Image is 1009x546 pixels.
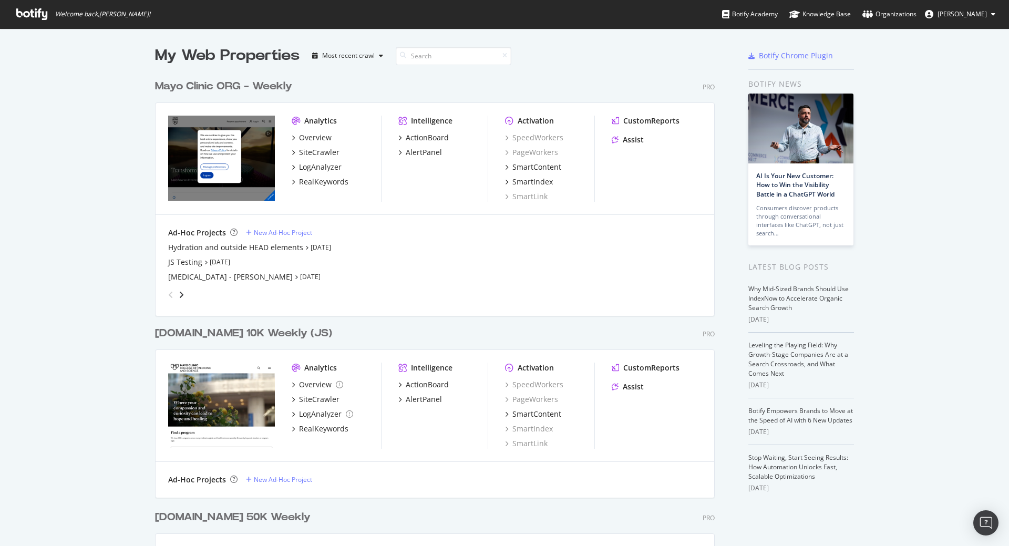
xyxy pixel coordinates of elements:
[748,94,853,163] img: AI Is Your New Customer: How to Win the Visibility Battle in a ChatGPT World
[505,132,563,143] a: SpeedWorkers
[748,453,848,481] a: Stop Waiting, Start Seeing Results: How Automation Unlocks Fast, Scalable Optimizations
[612,116,679,126] a: CustomReports
[406,379,449,390] div: ActionBoard
[254,228,312,237] div: New Ad-Hoc Project
[292,162,342,172] a: LogAnalyzer
[55,10,150,18] span: Welcome back, [PERSON_NAME] !
[292,394,339,405] a: SiteCrawler
[299,147,339,158] div: SiteCrawler
[505,438,548,449] a: SmartLink
[292,177,348,187] a: RealKeywords
[406,147,442,158] div: AlertPanel
[411,116,452,126] div: Intelligence
[756,204,846,238] div: Consumers discover products through conversational interfaces like ChatGPT, not just search…
[748,380,854,390] div: [DATE]
[254,475,312,484] div: New Ad-Hoc Project
[155,79,296,94] a: Mayo Clinic ORG - Weekly
[299,177,348,187] div: RealKeywords
[612,382,644,392] a: Assist
[505,147,558,158] a: PageWorkers
[292,379,343,390] a: Overview
[168,257,202,267] a: JS Testing
[748,50,833,61] a: Botify Chrome Plugin
[505,177,553,187] a: SmartIndex
[168,116,275,201] img: mayoclinic.org
[299,424,348,434] div: RealKeywords
[411,363,452,373] div: Intelligence
[505,162,561,172] a: SmartContent
[299,409,342,419] div: LogAnalyzer
[308,47,387,64] button: Most recent crawl
[322,53,375,59] div: Most recent crawl
[398,132,449,143] a: ActionBoard
[505,424,553,434] a: SmartIndex
[518,116,554,126] div: Activation
[748,341,848,378] a: Leveling the Playing Field: Why Growth-Stage Companies Are at a Search Crossroads, and What Comes...
[155,326,332,341] div: [DOMAIN_NAME] 10K Weekly (JS)
[512,177,553,187] div: SmartIndex
[398,147,442,158] a: AlertPanel
[623,382,644,392] div: Assist
[168,363,275,448] img: college.mayo.edu
[155,510,315,525] a: [DOMAIN_NAME] 50K Weekly
[748,427,854,437] div: [DATE]
[505,191,548,202] a: SmartLink
[300,272,321,281] a: [DATE]
[938,9,987,18] span: Joanne Brickles
[973,510,998,535] div: Open Intercom Messenger
[623,116,679,126] div: CustomReports
[311,243,331,252] a: [DATE]
[748,315,854,324] div: [DATE]
[518,363,554,373] div: Activation
[396,47,511,65] input: Search
[398,379,449,390] a: ActionBoard
[168,475,226,485] div: Ad-Hoc Projects
[299,394,339,405] div: SiteCrawler
[505,409,561,419] a: SmartContent
[722,9,778,19] div: Botify Academy
[612,363,679,373] a: CustomReports
[155,79,292,94] div: Mayo Clinic ORG - Weekly
[917,6,1004,23] button: [PERSON_NAME]
[304,363,337,373] div: Analytics
[748,406,853,425] a: Botify Empowers Brands to Move at the Speed of AI with 6 New Updates
[748,78,854,90] div: Botify news
[512,162,561,172] div: SmartContent
[505,379,563,390] a: SpeedWorkers
[299,162,342,172] div: LogAnalyzer
[292,409,353,419] a: LogAnalyzer
[703,83,715,91] div: Pro
[406,132,449,143] div: ActionBoard
[759,50,833,61] div: Botify Chrome Plugin
[155,326,336,341] a: [DOMAIN_NAME] 10K Weekly (JS)
[748,483,854,493] div: [DATE]
[299,132,332,143] div: Overview
[406,394,442,405] div: AlertPanel
[789,9,851,19] div: Knowledge Base
[210,257,230,266] a: [DATE]
[168,242,303,253] a: Hydration and outside HEAD elements
[505,394,558,405] a: PageWorkers
[398,394,442,405] a: AlertPanel
[703,329,715,338] div: Pro
[292,424,348,434] a: RealKeywords
[168,272,293,282] a: [MEDICAL_DATA] - [PERSON_NAME]
[292,132,332,143] a: Overview
[292,147,339,158] a: SiteCrawler
[623,135,644,145] div: Assist
[246,475,312,484] a: New Ad-Hoc Project
[623,363,679,373] div: CustomReports
[168,228,226,238] div: Ad-Hoc Projects
[164,286,178,303] div: angle-left
[512,409,561,419] div: SmartContent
